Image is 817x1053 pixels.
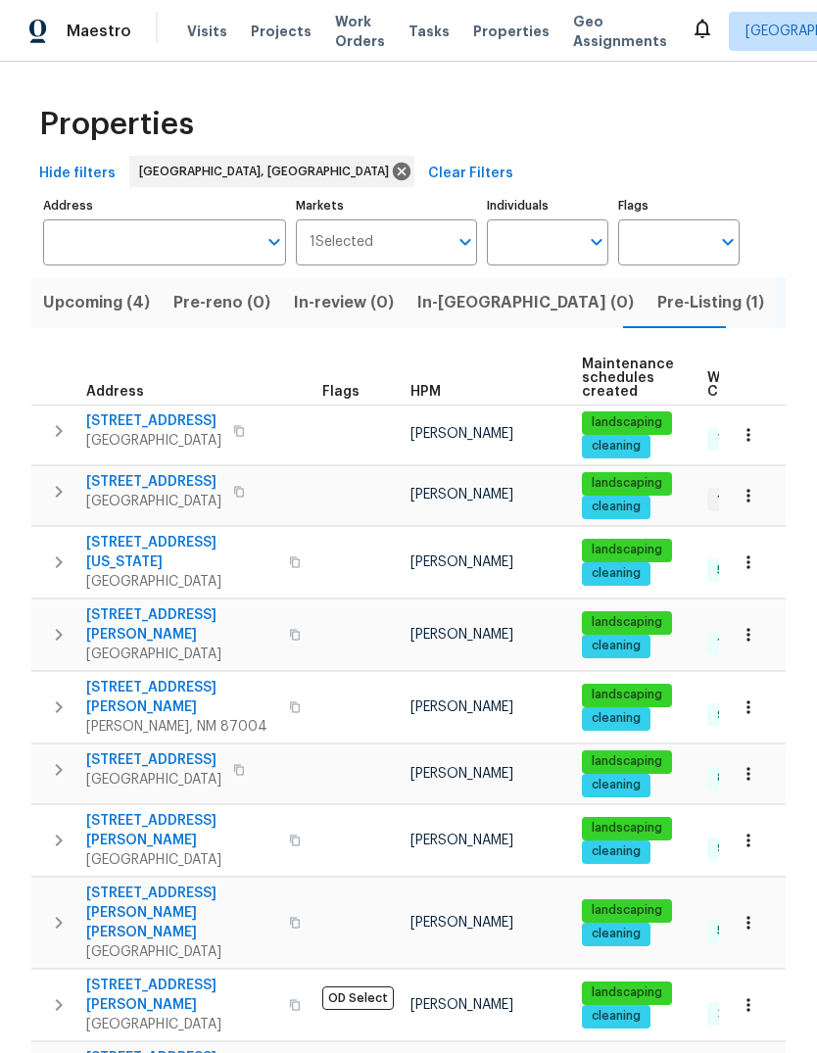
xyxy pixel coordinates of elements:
span: 28 Done [709,1005,774,1022]
span: 5 Done [709,562,765,579]
span: Upcoming (4) [43,289,150,316]
span: Tasks [408,24,450,38]
span: [PERSON_NAME] [410,767,513,781]
span: Properties [473,22,550,41]
span: landscaping [584,414,670,431]
span: In-[GEOGRAPHIC_DATA] (0) [417,289,634,316]
span: [STREET_ADDRESS] [86,411,221,431]
span: 5 Done [709,923,765,939]
span: [PERSON_NAME] [410,834,513,847]
span: 7 Done [709,431,766,448]
span: [GEOGRAPHIC_DATA] [86,572,277,592]
span: [GEOGRAPHIC_DATA] [86,1015,277,1034]
span: [STREET_ADDRESS] [86,750,221,770]
span: Work Orders [335,12,385,51]
span: cleaning [584,565,649,582]
button: Open [452,228,479,256]
span: [GEOGRAPHIC_DATA] [86,942,277,962]
button: Open [583,228,610,256]
button: Hide filters [31,156,123,192]
span: cleaning [584,777,649,793]
span: cleaning [584,438,649,455]
span: HPM [410,385,441,399]
span: [GEOGRAPHIC_DATA] [86,645,277,664]
label: Flags [618,200,740,212]
span: Address [86,385,144,399]
span: [GEOGRAPHIC_DATA] [86,492,221,511]
span: [STREET_ADDRESS][PERSON_NAME][PERSON_NAME] [86,884,277,942]
span: cleaning [584,1008,649,1025]
span: landscaping [584,902,670,919]
span: landscaping [584,984,670,1001]
span: [STREET_ADDRESS][PERSON_NAME] [86,811,277,850]
label: Address [43,200,286,212]
span: Maintenance schedules created [582,358,674,399]
span: landscaping [584,475,670,492]
div: [GEOGRAPHIC_DATA], [GEOGRAPHIC_DATA] [129,156,414,187]
span: 9 Done [709,707,766,724]
span: 1 WIP [709,492,753,508]
span: Visits [187,22,227,41]
span: OD Select [322,986,394,1010]
span: In-review (0) [294,289,394,316]
label: Markets [296,200,478,212]
span: [PERSON_NAME] [410,998,513,1012]
span: 1 Selected [310,234,373,251]
span: cleaning [584,638,649,654]
label: Individuals [487,200,608,212]
span: [STREET_ADDRESS] [86,472,221,492]
span: landscaping [584,542,670,558]
span: [STREET_ADDRESS][PERSON_NAME] [86,605,277,645]
span: [PERSON_NAME] [410,427,513,441]
span: 8 Done [709,770,766,787]
span: [PERSON_NAME] [410,555,513,569]
span: 9 Done [709,840,766,857]
span: Hide filters [39,162,116,186]
span: cleaning [584,843,649,860]
span: landscaping [584,614,670,631]
span: [GEOGRAPHIC_DATA] [86,850,277,870]
span: landscaping [584,820,670,837]
span: [GEOGRAPHIC_DATA] [86,431,221,451]
span: cleaning [584,926,649,942]
span: [PERSON_NAME], NM 87004 [86,717,277,737]
span: Geo Assignments [573,12,667,51]
span: [STREET_ADDRESS][PERSON_NAME] [86,976,277,1015]
span: Maestro [67,22,131,41]
span: Pre-reno (0) [173,289,270,316]
span: landscaping [584,753,670,770]
span: cleaning [584,710,649,727]
span: Pre-Listing (1) [657,289,764,316]
span: Projects [251,22,312,41]
span: [GEOGRAPHIC_DATA] [86,770,221,790]
span: [STREET_ADDRESS][US_STATE] [86,533,277,572]
span: Properties [39,115,194,134]
span: [PERSON_NAME] [410,916,513,930]
button: Open [261,228,288,256]
span: [PERSON_NAME] [410,628,513,642]
span: Clear Filters [428,162,513,186]
button: Open [714,228,742,256]
span: [PERSON_NAME] [410,488,513,502]
span: landscaping [584,687,670,703]
span: [GEOGRAPHIC_DATA], [GEOGRAPHIC_DATA] [139,162,397,181]
span: [STREET_ADDRESS][PERSON_NAME] [86,678,277,717]
span: [PERSON_NAME] [410,700,513,714]
button: Clear Filters [420,156,521,192]
span: 14 Done [709,635,772,651]
span: Flags [322,385,360,399]
span: cleaning [584,499,649,515]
